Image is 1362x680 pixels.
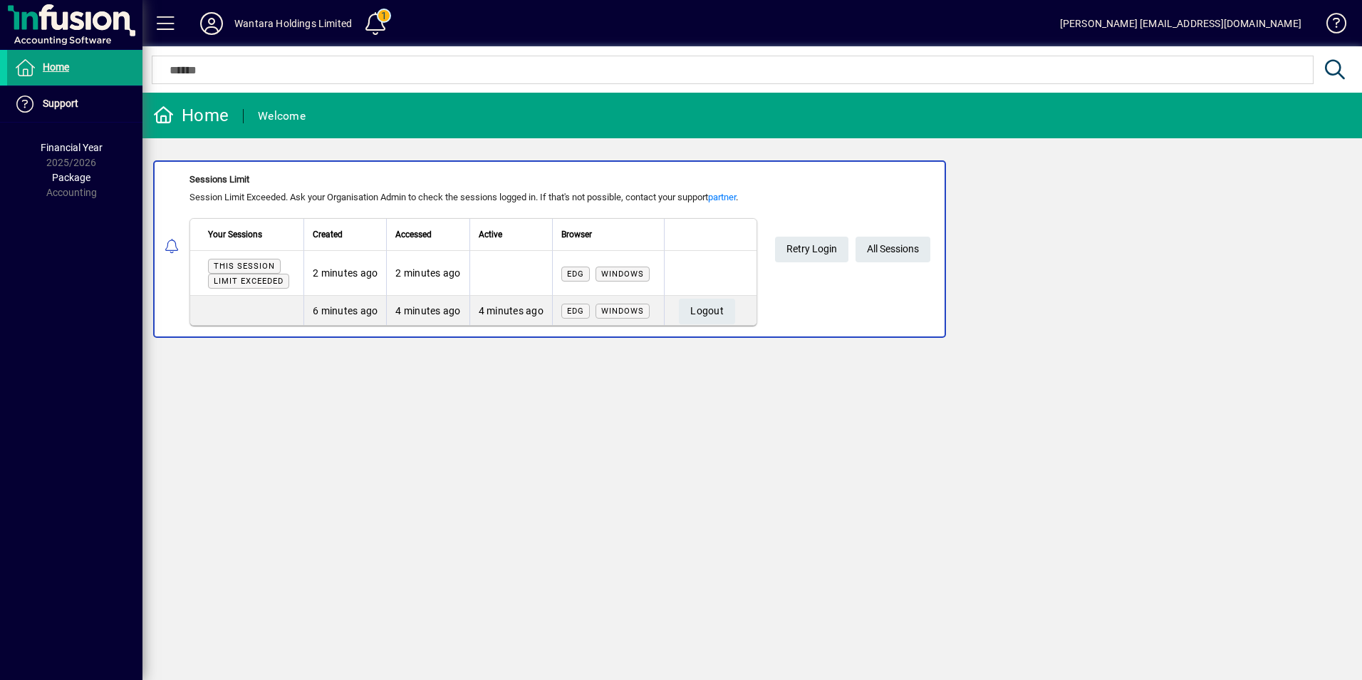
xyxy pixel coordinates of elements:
[469,296,552,325] td: 4 minutes ago
[1316,3,1344,49] a: Knowledge Base
[386,251,469,296] td: 2 minutes ago
[313,227,343,242] span: Created
[567,306,584,316] span: Edg
[567,269,584,279] span: Edg
[303,251,386,296] td: 2 minutes ago
[208,227,262,242] span: Your Sessions
[43,98,78,109] span: Support
[775,237,848,262] button: Retry Login
[386,296,469,325] td: 4 minutes ago
[395,227,432,242] span: Accessed
[561,227,592,242] span: Browser
[601,269,644,279] span: Windows
[1060,12,1301,35] div: [PERSON_NAME] [EMAIL_ADDRESS][DOMAIN_NAME]
[856,237,930,262] a: All Sessions
[214,277,284,286] span: Limit exceeded
[786,237,837,261] span: Retry Login
[7,86,142,122] a: Support
[479,227,502,242] span: Active
[43,61,69,73] span: Home
[189,190,757,205] div: Session Limit Exceeded. Ask your Organisation Admin to check the sessions logged in. If that's no...
[214,262,275,271] span: This session
[189,172,757,187] div: Sessions Limit
[690,299,724,323] span: Logout
[679,299,735,324] button: Logout
[52,172,90,183] span: Package
[189,11,234,36] button: Profile
[153,104,229,127] div: Home
[708,192,736,202] a: partner
[867,237,919,261] span: All Sessions
[41,142,103,153] span: Financial Year
[258,105,306,128] div: Welcome
[601,306,644,316] span: Windows
[142,160,1362,338] app-alert-notification-menu-item: Sessions Limit
[303,296,386,325] td: 6 minutes ago
[234,12,352,35] div: Wantara Holdings Limited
